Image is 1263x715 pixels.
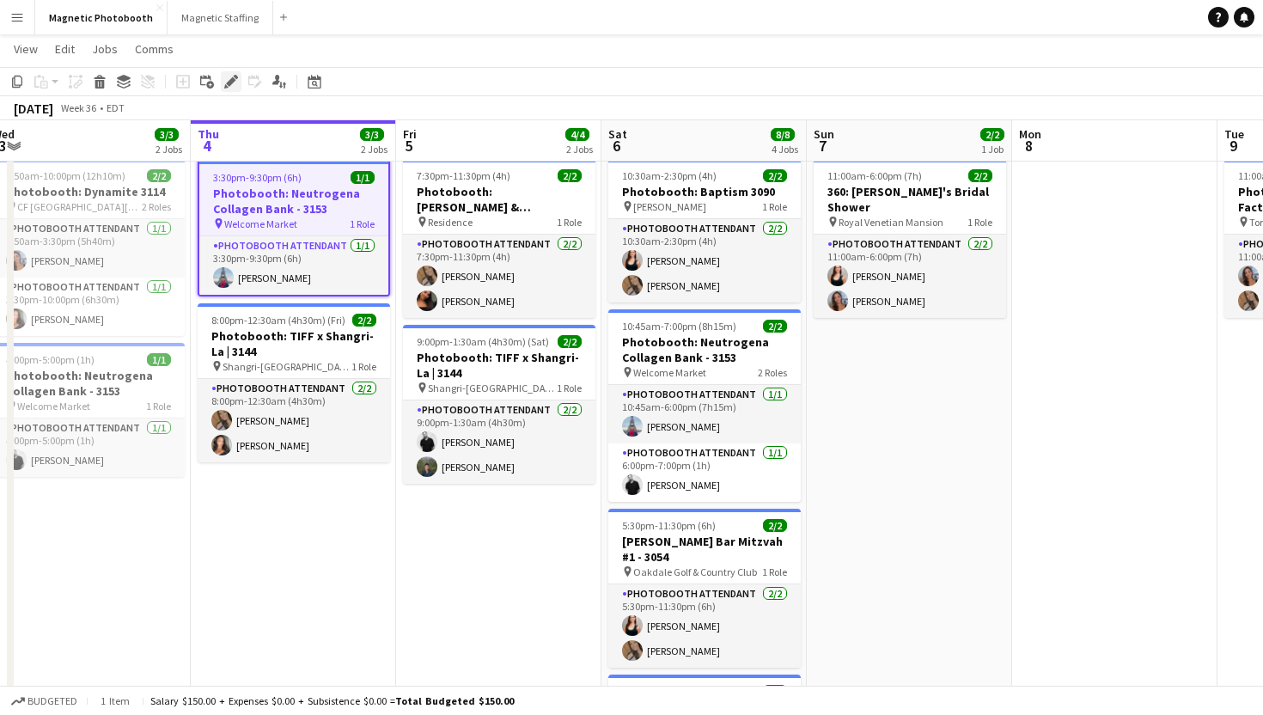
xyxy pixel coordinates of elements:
span: [PERSON_NAME] [633,200,706,213]
span: 1 Role [557,216,582,229]
span: Fri [403,126,417,142]
a: View [7,38,45,60]
span: 5 [400,136,417,156]
div: EDT [107,101,125,114]
span: 8 [1016,136,1041,156]
h3: Photobooth: Neutrogena Collagen Bank - 3153 [608,334,801,365]
span: 2/2 [558,169,582,182]
span: Shangri-[GEOGRAPHIC_DATA] [428,382,557,394]
a: Comms [128,38,180,60]
div: 2 Jobs [566,143,593,156]
span: 1 Role [762,200,787,213]
span: Mon [1019,126,1041,142]
app-job-card: 10:30am-2:30pm (4h)2/2Photobooth: Baptism 3090 [PERSON_NAME]1 RolePhotobooth Attendant2/210:30am-... [608,159,801,302]
span: Sat [608,126,627,142]
app-job-card: 9:00pm-1:30am (4h30m) (Sat)2/2Photobooth: TIFF x Shangri-La | 3144 Shangri-[GEOGRAPHIC_DATA]1 Rol... [403,325,595,484]
span: 2/2 [558,335,582,348]
span: 2/2 [147,169,171,182]
h3: Photobooth: Neutrogena Collagen Bank - 3153 [199,186,388,217]
span: 2/2 [763,519,787,532]
app-card-role: Photobooth Attendant2/27:30pm-11:30pm (4h)[PERSON_NAME][PERSON_NAME] [403,235,595,318]
app-card-role: Photobooth Attendant2/28:00pm-12:30am (4h30m)[PERSON_NAME][PERSON_NAME] [198,379,390,462]
span: 11:00am-6:00pm (7h) [827,169,922,182]
app-card-role: Photobooth Attendant1/13:30pm-9:30pm (6h)[PERSON_NAME] [199,236,388,295]
span: 7 [811,136,834,156]
div: 2 Jobs [156,143,182,156]
span: CF [GEOGRAPHIC_DATA][PERSON_NAME] [17,200,142,213]
span: 3/3 [155,128,179,141]
span: 9:00pm-1:30am (4h30m) (Sat) [417,335,549,348]
div: 1 Job [981,143,1004,156]
app-job-card: 10:45am-7:00pm (8h15m)2/2Photobooth: Neutrogena Collagen Bank - 3153 Welcome Market2 RolesPhotobo... [608,309,801,502]
span: Comms [135,41,174,57]
span: 7:30pm-11:30pm (4h) [417,169,510,182]
span: Oakdale Golf & Country Club [633,565,757,578]
span: 9:50am-10:00pm (12h10m) [6,169,125,182]
span: 1 Role [350,217,375,230]
span: 3/3 [360,128,384,141]
span: 10:30am-2:30pm (4h) [622,169,717,182]
span: 4/4 [565,128,589,141]
span: 4:00pm-5:00pm (1h) [6,353,95,366]
span: Edit [55,41,75,57]
app-card-role: Photobooth Attendant1/110:45am-6:00pm (7h15m)[PERSON_NAME] [608,385,801,443]
span: Week 36 [57,101,100,114]
span: Sun [814,126,834,142]
app-card-role: Photobooth Attendant2/210:30am-2:30pm (4h)[PERSON_NAME][PERSON_NAME] [608,219,801,302]
span: 1 Role [146,400,171,412]
h3: 360: [PERSON_NAME]'s Bridal Shower [814,184,1006,215]
app-card-role: Photobooth Attendant2/29:00pm-1:30am (4h30m)[PERSON_NAME][PERSON_NAME] [403,400,595,484]
span: Shangri-[GEOGRAPHIC_DATA] [223,360,351,373]
span: Welcome Market [17,400,90,412]
div: Salary $150.00 + Expenses $0.00 + Subsistence $0.00 = [150,694,514,707]
span: Residence [428,216,473,229]
h3: Photobooth: [PERSON_NAME] & [PERSON_NAME] Wedding - 3171 [403,184,595,215]
span: Thu [198,126,219,142]
span: 5:30pm-11:30pm (6h) [622,519,716,532]
a: Edit [48,38,82,60]
button: Magnetic Photobooth [35,1,168,34]
span: 1/1 [351,171,375,184]
span: Budgeted [27,695,77,707]
button: Budgeted [9,692,80,711]
span: 1/1 [147,353,171,366]
h3: [PERSON_NAME] Bar Mitzvah #1 - 3054 [608,534,801,565]
h3: Photobooth: Baptism 3090 [608,184,801,199]
span: 1 item [95,694,136,707]
span: 1 Role [351,360,376,373]
span: 1 Role [967,216,992,229]
div: 8:00pm-12:30am (4h30m) (Fri)2/2Photobooth: TIFF x Shangri-La | 3144 Shangri-[GEOGRAPHIC_DATA]1 Ro... [198,303,390,462]
span: 9 [1222,136,1244,156]
div: 4 Jobs [772,143,798,156]
span: 4 [195,136,219,156]
span: 10:45am-7:00pm (8h15m) [622,320,736,333]
span: 2/2 [980,128,1004,141]
app-card-role: Photobooth Attendant1/16:00pm-7:00pm (1h)[PERSON_NAME] [608,443,801,502]
span: 2/2 [763,169,787,182]
app-job-card: 3:30pm-9:30pm (6h)1/1Photobooth: Neutrogena Collagen Bank - 3153 Welcome Market1 RolePhotobooth A... [198,159,390,296]
a: Jobs [85,38,125,60]
span: 1 Role [762,565,787,578]
span: 1 Role [557,382,582,394]
div: 2 Jobs [361,143,387,156]
span: 3:30pm-9:30pm (6h) [213,171,302,184]
span: 2/2 [968,169,992,182]
app-job-card: 7:30pm-11:30pm (4h)2/2Photobooth: [PERSON_NAME] & [PERSON_NAME] Wedding - 3171 Residence1 RolePho... [403,159,595,318]
span: 2/2 [352,314,376,327]
span: 2/2 [763,320,787,333]
span: Welcome Market [224,217,297,230]
div: 11:00am-6:00pm (7h)2/2360: [PERSON_NAME]'s Bridal Shower Royal Venetian Mansion1 RolePhotobooth A... [814,159,1006,318]
span: 2/2 [763,685,787,698]
div: [DATE] [14,100,53,117]
span: Welcome Market [633,366,706,379]
h3: Photobooth: TIFF x Shangri-La | 3144 [198,328,390,359]
span: View [14,41,38,57]
app-card-role: Photobooth Attendant2/211:00am-6:00pm (7h)[PERSON_NAME][PERSON_NAME] [814,235,1006,318]
span: Total Budgeted $150.00 [395,694,514,707]
div: 5:30pm-11:30pm (6h)2/2[PERSON_NAME] Bar Mitzvah #1 - 3054 Oakdale Golf & Country Club1 RolePhotob... [608,509,801,668]
app-card-role: Photobooth Attendant2/25:30pm-11:30pm (6h)[PERSON_NAME][PERSON_NAME] [608,584,801,668]
span: Jobs [92,41,118,57]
